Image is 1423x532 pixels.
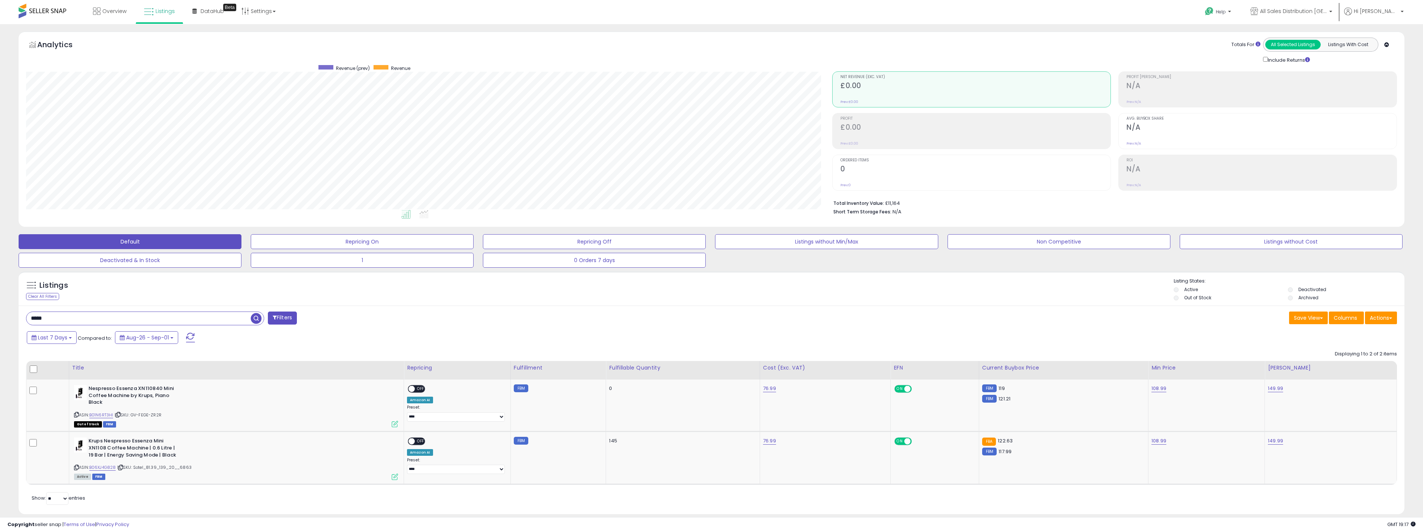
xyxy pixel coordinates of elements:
[407,449,433,456] div: Amazon AI
[74,385,398,426] div: ASIN:
[1329,312,1364,324] button: Columns
[89,438,179,460] b: Krups Nespresso Essenza Mini XN1108 Coffee Machine | 0.6 Litre | 19 Bar | Energy Saving Mode | Black
[1289,312,1328,324] button: Save View
[415,438,427,445] span: OFF
[156,7,175,15] span: Listings
[1126,100,1141,104] small: Prev: N/A
[609,385,754,392] div: 0
[840,141,858,146] small: Prev: £0.00
[1126,123,1397,133] h2: N/A
[840,117,1110,121] span: Profit
[895,438,905,445] span: ON
[514,437,528,445] small: FBM
[7,521,35,528] strong: Copyright
[19,253,241,268] button: Deactivated & In Stock
[74,421,102,428] span: All listings that are currently out of stock and unavailable for purchase on Amazon
[415,386,427,392] span: OFF
[7,521,129,528] div: seller snap | |
[763,364,888,372] div: Cost (Exc. VAT)
[483,234,706,249] button: Repricing Off
[39,280,68,291] h5: Listings
[1151,364,1262,372] div: Min Price
[115,331,178,344] button: Aug-26 - Sep-01
[999,448,1012,455] span: 117.99
[27,331,77,344] button: Last 7 Days
[92,474,106,480] span: FBM
[1268,437,1283,445] a: 149.99
[1298,286,1326,293] label: Deactivated
[1126,81,1397,91] h2: N/A
[840,165,1110,175] h2: 0
[1298,294,1318,301] label: Archived
[763,385,776,392] a: 76.99
[948,234,1170,249] button: Non Competitive
[1268,385,1283,392] a: 149.99
[609,438,754,444] div: 145
[840,123,1110,133] h2: £0.00
[1335,351,1397,358] div: Displaying 1 to 2 of 2 items
[74,474,91,480] span: All listings currently available for purchase on Amazon
[840,183,851,187] small: Prev: 0
[999,385,1004,392] span: 119
[64,521,95,528] a: Terms of Use
[102,7,126,15] span: Overview
[840,81,1110,91] h2: £0.00
[833,198,1391,207] li: £11,164
[1320,40,1376,49] button: Listings With Cost
[1260,7,1327,15] span: All Sales Distribution [GEOGRAPHIC_DATA]
[126,334,169,341] span: Aug-26 - Sep-01
[1126,158,1397,162] span: ROI
[1334,314,1357,322] span: Columns
[251,234,474,249] button: Repricing On
[514,364,603,372] div: Fulfillment
[251,253,474,268] button: 1
[892,208,901,215] span: N/A
[911,438,923,445] span: OFF
[894,364,975,372] div: EFN
[763,437,776,445] a: 76.99
[103,421,116,428] span: FBM
[998,437,1013,444] span: 122.63
[1354,7,1398,15] span: Hi [PERSON_NAME]
[609,364,757,372] div: Fulfillable Quantity
[268,312,297,325] button: Filters
[982,438,996,446] small: FBA
[78,335,112,342] span: Compared to:
[26,293,59,300] div: Clear All Filters
[1365,312,1397,324] button: Actions
[1126,117,1397,121] span: Avg. Buybox Share
[407,458,505,474] div: Preset:
[38,334,67,341] span: Last 7 Days
[1180,234,1403,249] button: Listings without Cost
[96,521,129,528] a: Privacy Policy
[982,384,997,392] small: FBM
[37,39,87,52] h5: Analytics
[1205,7,1214,16] i: Get Help
[74,385,87,400] img: 31+fhLEXWUL._SL40_.jpg
[514,384,528,392] small: FBM
[982,448,997,455] small: FBM
[982,364,1145,372] div: Current Buybox Price
[32,494,85,502] span: Show: entries
[1184,294,1211,301] label: Out of Stock
[911,386,923,392] span: OFF
[483,253,706,268] button: 0 Orders 7 days
[1199,1,1238,24] a: Help
[1126,183,1141,187] small: Prev: N/A
[1126,141,1141,146] small: Prev: N/A
[1265,40,1321,49] button: All Selected Listings
[74,438,398,479] div: ASIN:
[89,464,116,471] a: B06XJ4G828
[89,412,113,418] a: B01N6RT3HI
[1216,9,1226,15] span: Help
[407,364,507,372] div: Repricing
[1387,521,1416,528] span: 2025-09-9 19:17 GMT
[74,438,87,452] img: 31hHUFFExxS._SL40_.jpg
[1174,278,1404,285] p: Listing States:
[336,65,370,71] span: Revenue (prev)
[391,65,410,71] span: Revenue
[999,395,1010,402] span: 121.21
[1151,385,1166,392] a: 108.99
[840,158,1110,162] span: Ordered Items
[117,464,192,470] span: | SKU: Sotel_81.39_139_20__6863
